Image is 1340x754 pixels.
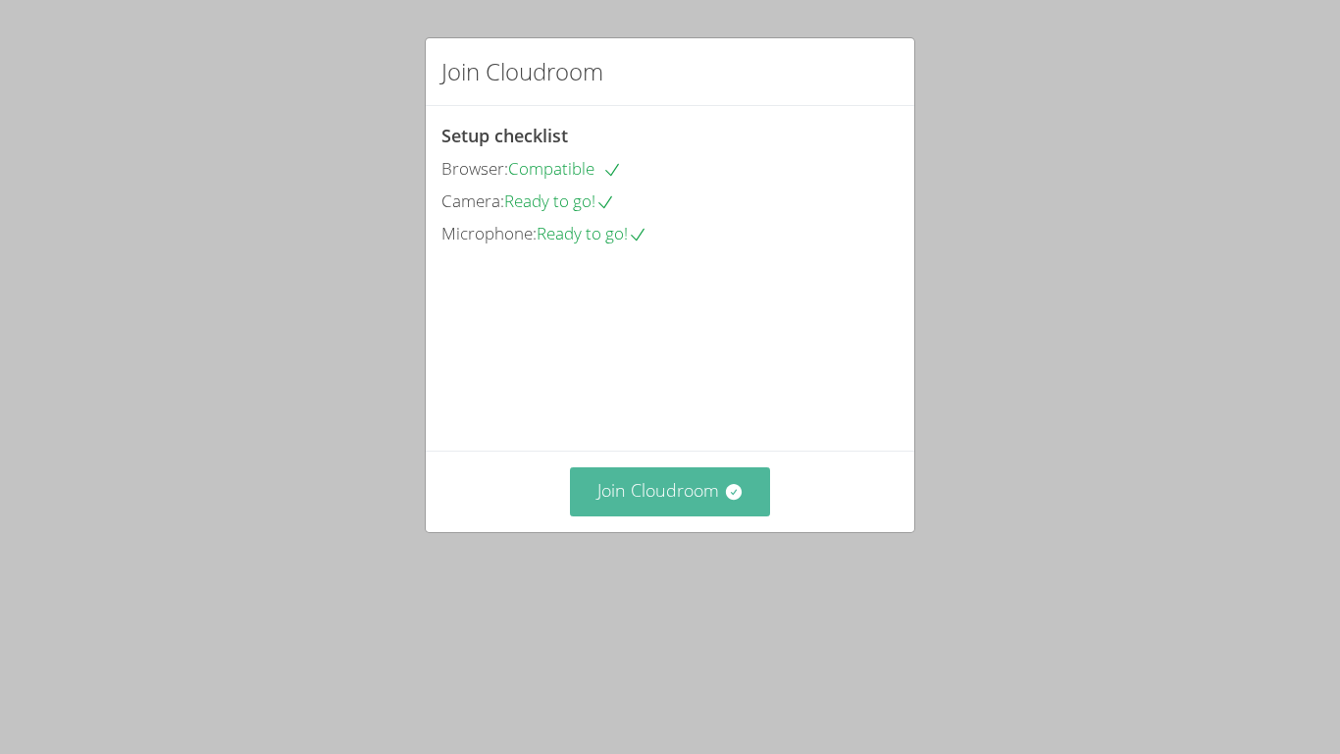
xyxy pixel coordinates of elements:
span: Compatible [508,157,622,180]
span: Setup checklist [441,124,568,147]
h2: Join Cloudroom [441,54,603,89]
span: Camera: [441,189,504,212]
span: Ready to go! [504,189,615,212]
button: Join Cloudroom [570,467,771,515]
span: Browser: [441,157,508,180]
span: Ready to go! [537,222,647,244]
span: Microphone: [441,222,537,244]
